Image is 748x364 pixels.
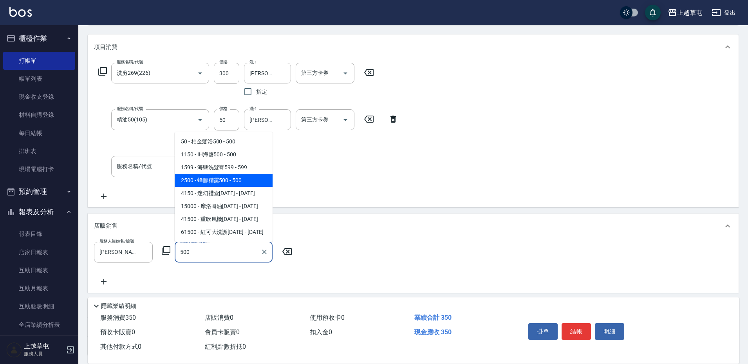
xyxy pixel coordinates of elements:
h5: 上越草屯 [24,342,64,350]
div: 店販銷售 [88,214,739,239]
button: save [645,5,661,20]
img: Logo [9,7,32,17]
a: 全店業績分析表 [3,316,75,334]
label: 服務名稱/代號 [117,106,143,112]
a: 現金收支登錄 [3,88,75,106]
a: 營業統計分析表 [3,334,75,352]
button: 掛單 [528,323,558,340]
span: 50 - 柏金髮浴500 - 500 [175,135,273,148]
button: 預約管理 [3,181,75,202]
a: 互助日報表 [3,261,75,279]
span: 1599 - 海鹽洗髮膏599 - 599 [175,161,273,174]
span: 15000 - 摩洛哥油[DATE] - [DATE] [175,200,273,213]
button: 結帳 [562,323,591,340]
a: 材料自購登錄 [3,106,75,124]
button: 明細 [595,323,624,340]
label: 價格 [219,59,228,65]
p: 店販銷售 [94,222,117,230]
label: 商品代號/名稱 [180,238,206,244]
button: 上越草屯 [665,5,705,21]
span: 4150 - 迷幻禮盒[DATE] - [DATE] [175,187,273,200]
span: 店販消費 0 [205,314,233,321]
p: 項目消費 [94,43,117,51]
label: 洗-1 [249,106,257,112]
a: 報表目錄 [3,225,75,243]
p: 服務人員 [24,350,64,357]
label: 服務人員姓名/編號 [99,238,134,244]
button: Clear [259,246,270,257]
a: 互助月報表 [3,279,75,297]
img: Person [6,342,22,358]
p: 隱藏業績明細 [101,302,136,310]
button: 登出 [708,5,739,20]
button: Open [339,114,352,126]
div: 項目消費 [88,34,739,60]
span: 業績合計 350 [414,314,452,321]
a: 互助點數明細 [3,297,75,315]
span: 2500 - 蜂膠精露500 - 500 [175,174,273,187]
span: 會員卡販賣 0 [205,328,240,336]
button: Open [194,67,206,80]
label: 服務名稱/代號 [117,59,143,65]
span: 1150 - IH海鹽500 - 500 [175,148,273,161]
button: Open [339,67,352,80]
label: 價格 [219,106,228,112]
a: 店家日報表 [3,243,75,261]
a: 打帳單 [3,52,75,70]
span: 扣入金 0 [310,328,332,336]
span: 指定 [256,88,267,96]
button: 櫃檯作業 [3,28,75,49]
label: 洗-1 [249,59,257,65]
span: 61500 - 紅可大洗護[DATE] - [DATE] [175,226,273,239]
span: 紅利點數折抵 0 [205,343,246,350]
span: 現金應收 350 [414,328,452,336]
span: 使用預收卡 0 [310,314,345,321]
span: 服務消費 350 [100,314,136,321]
span: 預收卡販賣 0 [100,328,135,336]
span: 其他付款方式 0 [100,343,141,350]
button: 報表及分析 [3,202,75,222]
div: 上越草屯 [677,8,702,18]
span: 41500 - 重吹風機[DATE] - [DATE] [175,213,273,226]
a: 每日結帳 [3,124,75,142]
a: 帳單列表 [3,70,75,88]
a: 排班表 [3,142,75,160]
a: 現場電腦打卡 [3,160,75,178]
button: Open [194,114,206,126]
